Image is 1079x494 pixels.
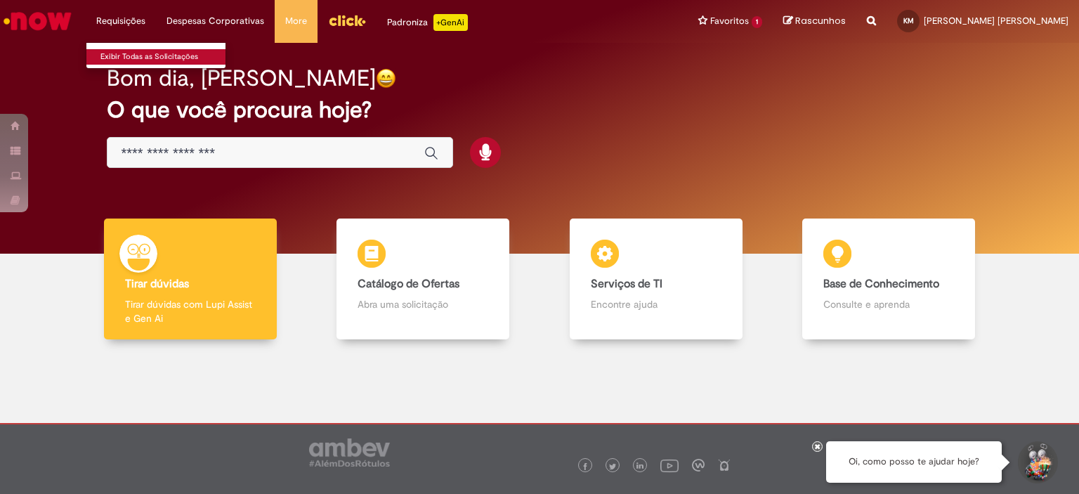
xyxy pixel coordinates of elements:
a: Base de Conhecimento Consulte e aprenda [773,219,1006,340]
span: More [285,14,307,28]
div: Padroniza [387,14,468,31]
b: Serviços de TI [591,277,662,291]
b: Catálogo de Ofertas [358,277,459,291]
img: logo_footer_twitter.png [609,463,616,470]
b: Base de Conhecimento [823,277,939,291]
b: Tirar dúvidas [125,277,189,291]
img: logo_footer_youtube.png [660,456,679,474]
p: Consulte e aprenda [823,297,954,311]
img: logo_footer_linkedin.png [636,462,643,471]
h2: Bom dia, [PERSON_NAME] [107,66,376,91]
div: Oi, como posso te ajudar hoje? [826,441,1002,483]
a: Rascunhos [783,15,846,28]
a: Serviços de TI Encontre ajuda [539,219,773,340]
span: Requisições [96,14,145,28]
img: click_logo_yellow_360x200.png [328,10,366,31]
img: logo_footer_workplace.png [692,459,705,472]
a: Catálogo de Ofertas Abra uma solicitação [307,219,540,340]
p: Encontre ajuda [591,297,721,311]
h2: O que você procura hoje? [107,98,973,122]
img: logo_footer_naosei.png [718,459,731,472]
img: logo_footer_facebook.png [582,463,589,470]
span: KM [903,16,914,25]
img: happy-face.png [376,68,396,89]
span: [PERSON_NAME] [PERSON_NAME] [924,15,1068,27]
span: Despesas Corporativas [166,14,264,28]
p: +GenAi [433,14,468,31]
a: Tirar dúvidas Tirar dúvidas com Lupi Assist e Gen Ai [74,219,307,340]
img: logo_footer_ambev_rotulo_gray.png [309,438,390,467]
p: Abra uma solicitação [358,297,488,311]
span: 1 [752,16,762,28]
ul: Requisições [86,42,226,69]
span: Rascunhos [795,14,846,27]
span: Favoritos [710,14,749,28]
img: ServiceNow [1,7,74,35]
a: Exibir Todas as Solicitações [86,49,241,65]
button: Iniciar Conversa de Suporte [1016,441,1058,483]
p: Tirar dúvidas com Lupi Assist e Gen Ai [125,297,256,325]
